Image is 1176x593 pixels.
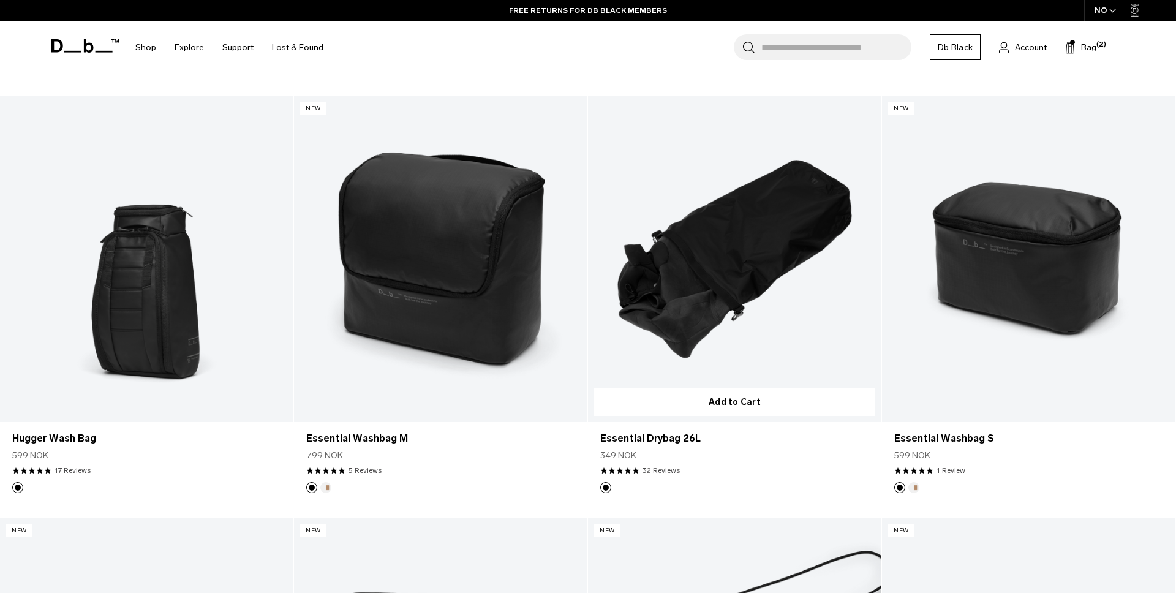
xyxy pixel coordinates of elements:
[594,388,875,416] button: Add to Cart
[1081,41,1096,54] span: Bag
[12,431,281,446] a: Hugger Wash Bag
[222,26,254,69] a: Support
[126,21,333,74] nav: Main Navigation
[306,431,575,446] a: Essential Washbag M
[600,449,636,462] span: 349 NOK
[1065,40,1096,55] button: Bag (2)
[894,431,1163,446] a: Essential Washbag S
[937,465,965,476] a: 1 reviews
[306,482,317,493] button: Black Out
[320,482,331,493] button: Oatmilk
[175,26,204,69] a: Explore
[12,482,23,493] button: Black Out
[509,5,667,16] a: FREE RETURNS FOR DB BLACK MEMBERS
[272,26,323,69] a: Lost & Found
[888,102,914,115] p: New
[999,40,1047,55] a: Account
[888,524,914,537] p: New
[300,102,326,115] p: New
[349,465,382,476] a: 5 reviews
[894,449,930,462] span: 599 NOK
[643,465,680,476] a: 32 reviews
[55,465,91,476] a: 17 reviews
[1096,40,1106,50] span: (2)
[882,96,1175,422] a: Essential Washbag S
[930,34,981,60] a: Db Black
[12,449,48,462] span: 599 NOK
[135,26,156,69] a: Shop
[894,482,905,493] button: Black Out
[1015,41,1047,54] span: Account
[300,524,326,537] p: New
[908,482,919,493] button: Oatmilk
[594,524,620,537] p: New
[600,482,611,493] button: Black Out
[600,431,869,446] a: Essential Drybag 26L
[6,524,32,537] p: New
[294,96,587,422] a: Essential Washbag M
[588,96,881,422] a: Essential Drybag 26L
[306,449,343,462] span: 799 NOK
